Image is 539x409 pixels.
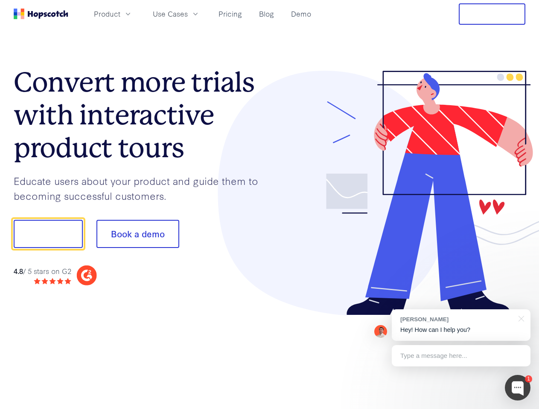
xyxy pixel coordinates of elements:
button: Book a demo [96,220,179,248]
div: 1 [525,375,532,383]
button: Product [89,7,137,21]
a: Demo [288,7,315,21]
button: Use Cases [148,7,205,21]
span: Use Cases [153,9,188,19]
p: Hey! How can I help you? [400,325,522,334]
button: Show me! [14,220,83,248]
strong: 4.8 [14,266,23,276]
a: Home [14,9,68,19]
a: Pricing [215,7,245,21]
a: Blog [256,7,277,21]
img: Mark Spera [374,325,387,338]
div: Type a message here... [392,345,530,366]
button: Free Trial [459,3,525,25]
p: Educate users about your product and guide them to becoming successful customers. [14,173,270,203]
div: / 5 stars on G2 [14,266,71,277]
h1: Convert more trials with interactive product tours [14,66,270,164]
div: [PERSON_NAME] [400,315,513,323]
span: Product [94,9,120,19]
